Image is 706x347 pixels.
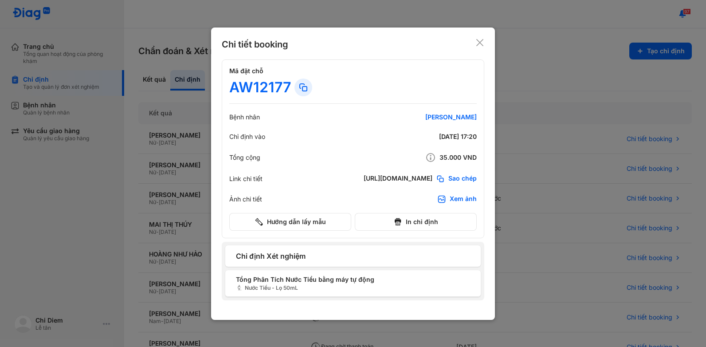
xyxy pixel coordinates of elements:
span: Sao chép [448,174,477,183]
div: Chi tiết booking [222,38,288,51]
button: Hướng dẫn lấy mẫu [229,213,351,231]
span: Chỉ định Xét nghiệm [236,251,470,261]
button: In chỉ định [355,213,477,231]
span: Nước Tiểu - Lọ 50mL [236,284,470,292]
div: Chỉ định vào [229,133,265,141]
div: Ảnh chi tiết [229,195,262,203]
div: [DATE] 17:20 [370,133,477,141]
div: 35.000 VND [370,152,477,163]
div: Xem ảnh [450,195,477,204]
div: [URL][DOMAIN_NAME] [364,174,432,183]
div: AW12177 [229,79,291,96]
div: Link chi tiết [229,175,263,183]
div: Tổng cộng [229,154,260,162]
span: Tổng Phân Tích Nước Tiểu bằng máy tự động [236,275,470,284]
div: Bệnh nhân [229,113,260,121]
h4: Mã đặt chỗ [229,67,477,75]
div: [PERSON_NAME] [370,113,477,121]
